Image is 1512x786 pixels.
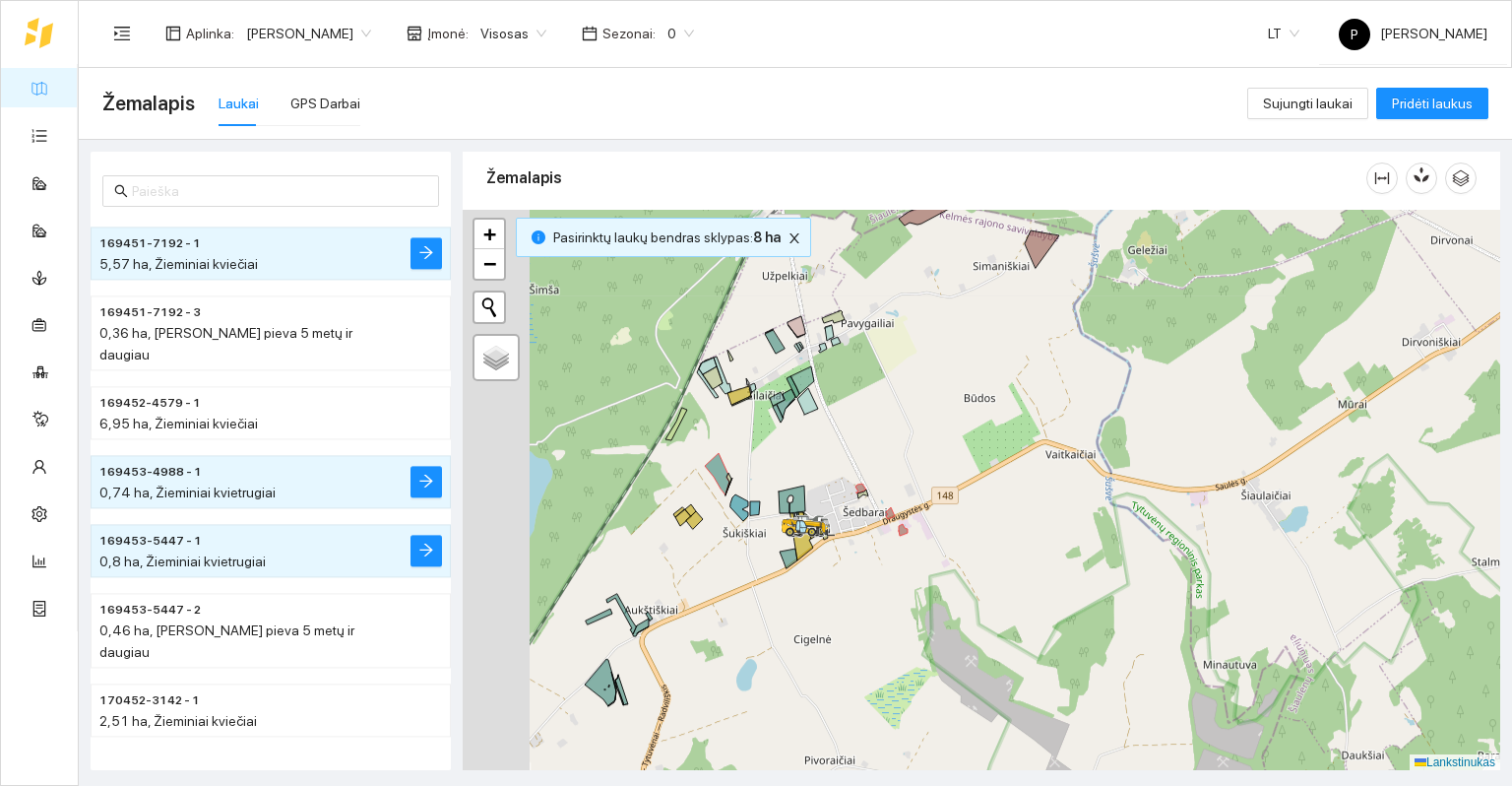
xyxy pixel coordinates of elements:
[783,227,806,250] button: uždaryti
[99,304,201,323] span: 169451-7192 - 3
[132,180,427,202] input: Paieška
[231,26,234,41] font: :
[1268,26,1282,41] font: LT
[410,237,442,269] button: rodyklė į dešinę
[290,96,360,111] font: GPS Darbai
[410,535,442,566] button: rodyklė į dešinę
[99,466,202,480] font: 169453-4988 - 1
[1247,96,1368,111] a: Sujungti laukai
[99,713,257,729] font: 2,51 ha, Žieminiai kviečiai
[483,222,496,246] font: +
[418,542,434,560] span: rodyklė į dešinę
[532,230,545,244] span: informacijos ratas
[219,96,259,111] font: Laukai
[410,466,442,497] button: rodyklė į dešinę
[474,220,504,249] a: Priartinti
[246,19,371,48] span: Paulius
[113,25,131,42] span: meniu išskleidimas
[753,229,781,245] font: 8 ha
[99,464,202,483] span: 169453-4988 - 1
[1376,96,1488,111] a: Pridėti laukus
[418,473,434,491] span: rodyklė į dešinę
[102,14,142,53] button: meniu išskleidimas
[99,397,201,411] font: 169452-4579 - 1
[474,336,518,379] a: Sluoksniai
[784,231,805,245] span: uždaryti
[602,26,653,41] font: Sezonai
[99,325,352,362] font: 0,36 ha, [PERSON_NAME] pieva 5 metų ir daugiau
[186,26,231,41] font: Aplinka
[165,26,181,41] span: išdėstymas
[1380,26,1487,41] font: [PERSON_NAME]
[99,306,201,320] font: 169451-7192 - 3
[1263,96,1353,111] font: Sujungti laukai
[99,416,258,431] font: 6,95 ha, Žieminiai kviečiai
[99,554,266,569] font: 0,8 ha, Žieminiai kvietrugiai
[750,229,753,245] font: :
[246,26,353,41] font: [PERSON_NAME]
[99,395,201,414] span: 169452-4579 - 1
[99,692,200,711] span: 170452-3142 - 1
[474,293,504,322] button: Pradėti naują paiešką
[1247,88,1368,119] button: Sujungti laukai
[99,622,354,660] font: 0,46 ha, [PERSON_NAME] pieva 5 metų ir daugiau
[480,26,529,41] font: Visosas
[1268,19,1299,48] span: LT
[486,168,562,187] font: Žemalapis
[99,535,202,549] font: 169453-5447 - 1
[102,88,195,119] span: Žemalapis
[483,251,496,276] font: −
[667,26,676,41] font: 0
[1366,163,1398,194] button: stulpelio plotis
[1351,27,1358,42] font: P
[99,604,201,618] font: 169453-5447 - 2
[1376,88,1488,119] button: Pridėti laukus
[99,694,200,708] font: 170452-3142 - 1
[1392,96,1473,111] font: Pridėti laukus
[407,26,422,41] span: parduotuvė
[99,256,258,272] font: 5,57 ha, Žieminiai kviečiai
[466,26,469,41] font: :
[582,26,598,41] span: kalendorius
[99,533,202,552] span: 169453-5447 - 1
[480,19,546,48] span: Visosas
[427,26,466,41] font: Įmonė
[114,184,128,198] span: paieška
[102,92,195,115] font: Žemalapis
[653,26,656,41] font: :
[99,235,201,254] span: 169451-7192 - 1
[99,237,201,251] font: 169451-7192 - 1
[1415,755,1495,769] a: Lankstinukas
[418,244,434,263] span: rodyklė į dešinę
[1367,170,1397,186] span: stulpelio plotis
[553,229,750,245] font: Pasirinktų laukų bendras sklypas
[667,19,694,48] span: 0
[99,485,276,500] font: 0,74 ha, Žieminiai kvietrugiai
[474,249,504,279] a: Atitolinti
[99,602,201,621] span: 169453-5447 - 2
[1426,755,1495,769] font: Lankstinukas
